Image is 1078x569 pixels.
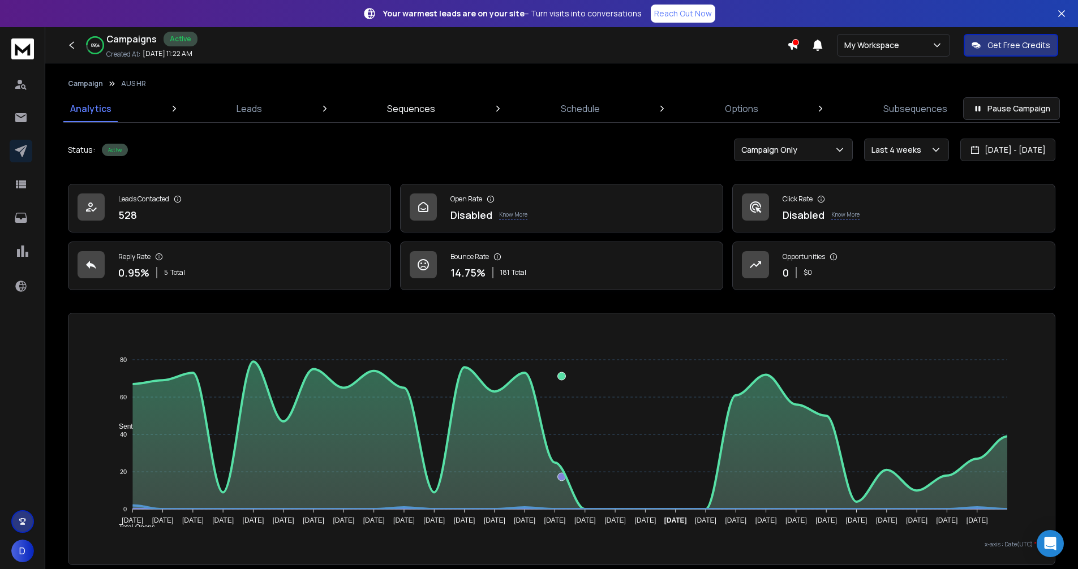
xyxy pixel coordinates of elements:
[604,516,626,524] tspan: [DATE]
[68,144,95,156] p: Status:
[118,195,169,204] p: Leads Contacted
[243,516,264,524] tspan: [DATE]
[783,252,825,261] p: Opportunities
[423,516,445,524] tspan: [DATE]
[11,38,34,59] img: logo
[70,102,111,115] p: Analytics
[106,50,140,59] p: Created At:
[164,32,197,46] div: Active
[554,95,607,122] a: Schedule
[303,516,324,524] tspan: [DATE]
[11,540,34,562] button: D
[393,516,415,524] tspan: [DATE]
[634,516,656,524] tspan: [DATE]
[110,523,155,531] span: Total Opens
[876,516,897,524] tspan: [DATE]
[651,5,715,23] a: Reach Out Now
[121,79,146,88] p: AUS HR
[400,184,723,232] a: Open RateDisabledKnow More
[725,102,758,115] p: Options
[387,102,435,115] p: Sequences
[484,516,505,524] tspan: [DATE]
[68,184,391,232] a: Leads Contacted528
[499,210,527,219] p: Know More
[380,95,442,122] a: Sequences
[987,40,1050,51] p: Get Free Credits
[725,516,746,524] tspan: [DATE]
[718,95,765,122] a: Options
[91,42,100,49] p: 89 %
[120,431,127,438] tspan: 40
[804,268,812,277] p: $ 0
[846,516,867,524] tspan: [DATE]
[152,516,174,524] tspan: [DATE]
[182,516,204,524] tspan: [DATE]
[383,8,642,19] p: – Turn visits into conversations
[512,268,526,277] span: Total
[664,516,687,524] tspan: [DATE]
[544,516,566,524] tspan: [DATE]
[164,268,168,277] span: 5
[883,102,947,115] p: Subsequences
[120,394,127,400] tspan: 60
[877,95,954,122] a: Subsequences
[450,252,489,261] p: Bounce Rate
[118,252,151,261] p: Reply Rate
[450,207,492,223] p: Disabled
[960,139,1055,161] button: [DATE] - [DATE]
[87,540,1037,549] p: x-axis : Date(UTC)
[122,516,143,524] tspan: [DATE]
[963,97,1060,120] button: Pause Campaign
[450,265,486,281] p: 14.75 %
[906,516,927,524] tspan: [DATE]
[450,195,482,204] p: Open Rate
[237,102,262,115] p: Leads
[844,40,904,51] p: My Workspace
[695,516,716,524] tspan: [DATE]
[63,95,118,122] a: Analytics
[68,79,103,88] button: Campaign
[514,516,535,524] tspan: [DATE]
[102,144,128,156] div: Active
[732,184,1055,232] a: Click RateDisabledKnow More
[741,144,802,156] p: Campaign Only
[871,144,926,156] p: Last 4 weeks
[815,516,837,524] tspan: [DATE]
[732,242,1055,290] a: Opportunities0$0
[273,516,294,524] tspan: [DATE]
[110,423,133,430] span: Sent
[574,516,596,524] tspan: [DATE]
[118,207,137,223] p: 528
[1037,530,1064,557] div: Open Intercom Messenger
[170,268,185,277] span: Total
[561,102,600,115] p: Schedule
[785,516,807,524] tspan: [DATE]
[654,8,712,19] p: Reach Out Now
[964,34,1058,57] button: Get Free Credits
[333,516,354,524] tspan: [DATE]
[118,265,149,281] p: 0.95 %
[454,516,475,524] tspan: [DATE]
[783,265,789,281] p: 0
[106,32,157,46] h1: Campaigns
[937,516,958,524] tspan: [DATE]
[143,49,192,58] p: [DATE] 11:22 AM
[363,516,385,524] tspan: [DATE]
[831,210,860,219] p: Know More
[120,356,127,363] tspan: 80
[212,516,234,524] tspan: [DATE]
[755,516,777,524] tspan: [DATE]
[783,195,813,204] p: Click Rate
[783,207,824,223] p: Disabled
[123,506,127,512] tspan: 0
[400,242,723,290] a: Bounce Rate14.75%181Total
[383,8,525,19] strong: Your warmest leads are on your site
[967,516,988,524] tspan: [DATE]
[120,468,127,475] tspan: 20
[230,95,269,122] a: Leads
[68,242,391,290] a: Reply Rate0.95%5Total
[500,268,509,277] span: 181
